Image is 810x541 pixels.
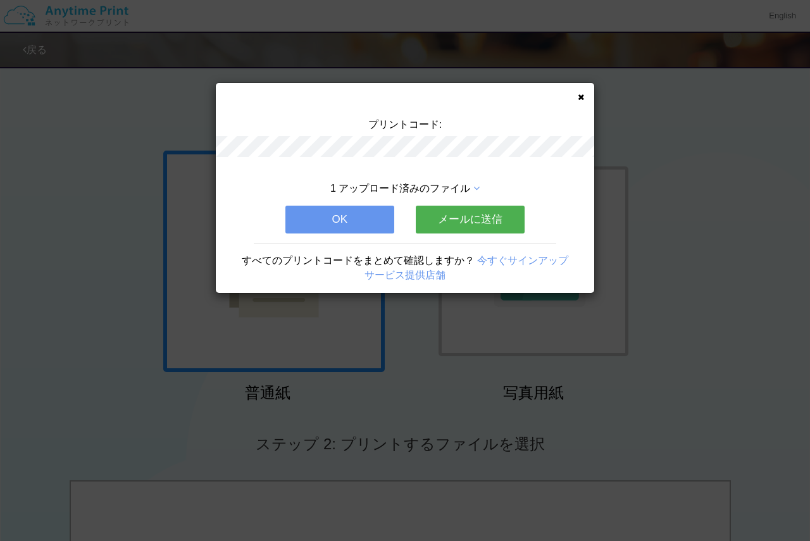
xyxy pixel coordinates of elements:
[477,255,568,266] a: 今すぐサインアップ
[330,183,470,194] span: 1 アップロード済みのファイル
[285,206,394,233] button: OK
[242,255,475,266] span: すべてのプリントコードをまとめて確認しますか？
[368,119,442,130] span: プリントコード:
[416,206,525,233] button: メールに送信
[364,270,445,280] a: サービス提供店舗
